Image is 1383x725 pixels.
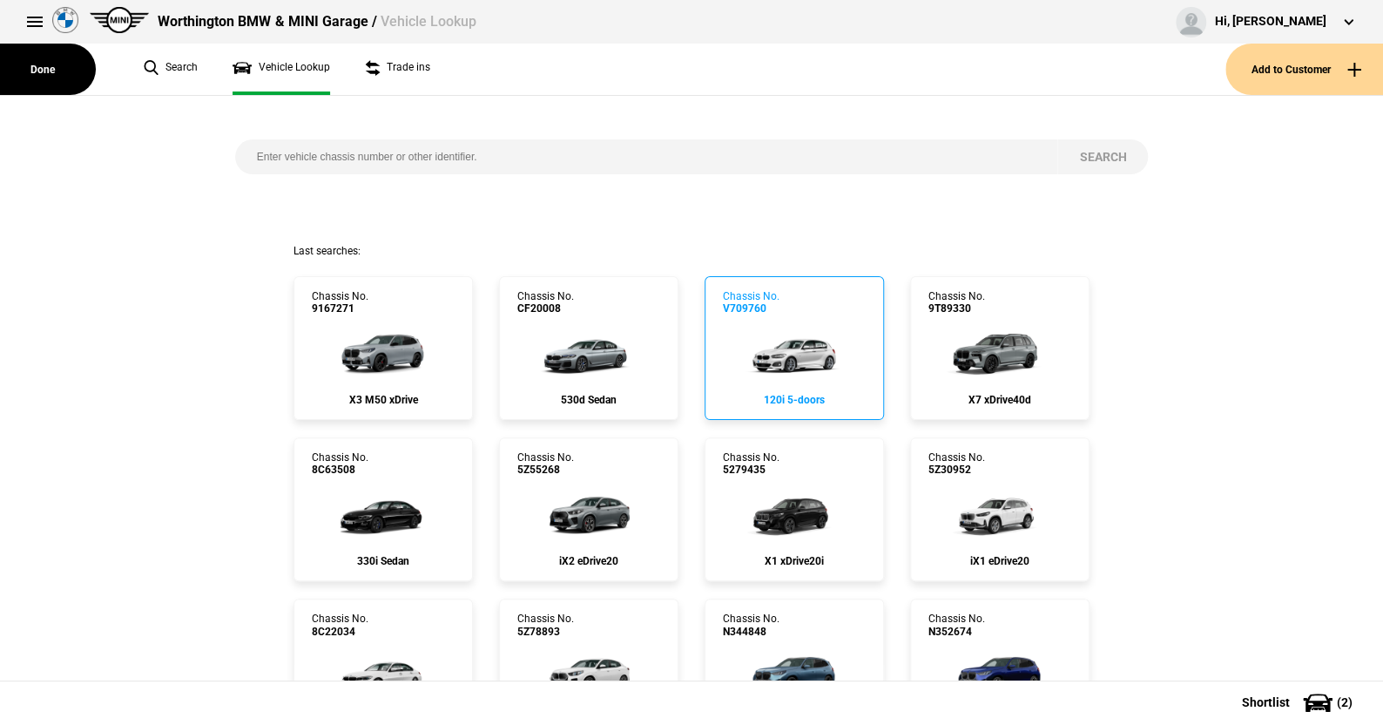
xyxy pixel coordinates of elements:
span: N344848 [723,626,779,638]
img: cosySec [530,638,646,708]
div: Worthington BMW & MINI Garage / [158,12,476,31]
span: N352674 [928,626,985,638]
button: Shortlist(2) [1216,681,1383,724]
div: 330i Sedan [312,555,455,567]
div: Chassis No. [928,290,985,315]
input: Enter vehicle chassis number or other identifier. [235,139,1058,174]
img: cosySec [736,477,852,546]
div: iX1 eDrive20 [928,555,1071,567]
img: cosySec [530,477,646,546]
span: ( 2 ) [1337,696,1353,708]
div: X3 M50 xDrive [312,394,455,406]
span: 9167271 [312,302,368,315]
img: mini.png [90,7,149,33]
img: cosySec [530,315,646,385]
button: Search [1057,139,1148,174]
div: iX2 eDrive20 [517,555,660,567]
span: 5Z55268 [517,464,574,476]
span: Last searches: [293,245,361,257]
a: Vehicle Lookup [233,44,330,95]
span: 5Z78893 [517,626,574,638]
span: V709760 [723,302,779,315]
div: Chassis No. [723,613,779,638]
button: Add to Customer [1225,44,1383,95]
img: cosySec [941,477,1057,546]
div: Chassis No. [312,613,368,638]
div: 530d Sedan [517,394,660,406]
div: Chassis No. [723,290,779,315]
div: Chassis No. [723,451,779,477]
img: cosySec [325,477,441,546]
div: Chassis No. [517,613,574,638]
div: Chassis No. [928,613,985,638]
div: Chassis No. [517,290,574,315]
img: bmw.png [52,7,78,33]
div: X7 xDrive40d [928,394,1071,406]
span: Shortlist [1242,696,1290,708]
a: Trade ins [365,44,430,95]
div: Chassis No. [928,451,985,477]
a: Search [144,44,198,95]
span: 8C22034 [312,626,368,638]
span: CF20008 [517,302,574,315]
div: 120i 5-doors [723,394,866,406]
img: cosySec [941,315,1057,385]
img: cosySec [325,315,441,385]
div: Chassis No. [312,451,368,477]
div: Chassis No. [312,290,368,315]
div: Chassis No. [517,451,574,477]
span: 5Z30952 [928,464,985,476]
img: cosySec [736,638,852,708]
div: Hi, [PERSON_NAME] [1215,13,1326,30]
div: X1 xDrive20i [723,555,866,567]
span: Vehicle Lookup [380,13,476,30]
span: 9T89330 [928,302,985,315]
img: cosySec [325,638,441,708]
img: cosySec [736,315,852,385]
img: cosySec [941,638,1057,708]
span: 8C63508 [312,464,368,476]
span: 5279435 [723,464,779,476]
